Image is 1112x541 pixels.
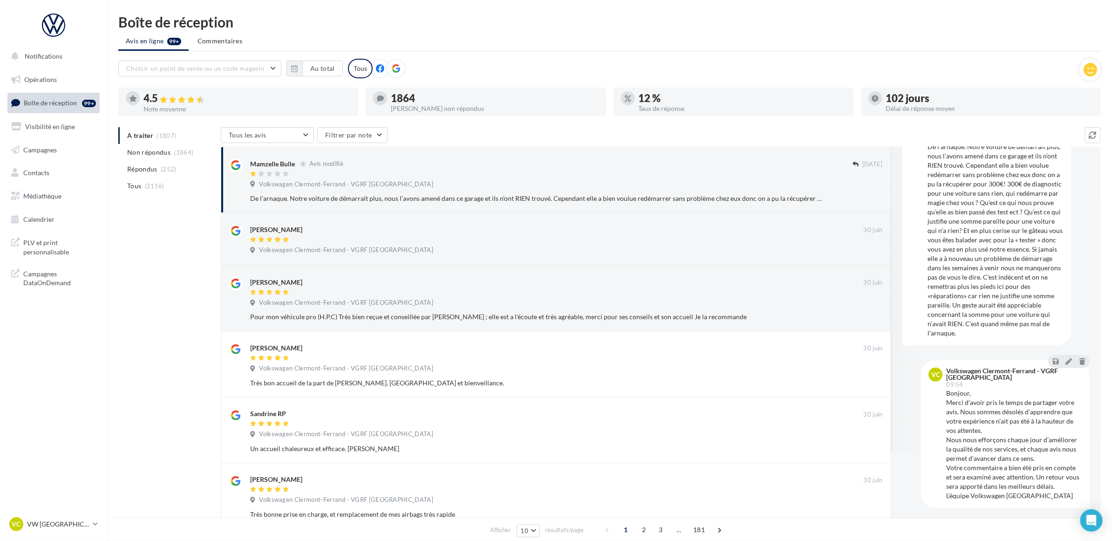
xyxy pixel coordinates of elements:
span: 30 juin [864,279,883,287]
a: Calendrier [6,210,102,229]
span: 30 juin [864,476,883,485]
div: Tous [348,59,373,78]
div: De l’arnaque. Notre voiture de démarrait plus, nous l’avons amené dans ce garage et ils n’ont RIE... [250,194,822,203]
span: VC [931,370,940,379]
span: Avis modifié [309,160,343,168]
button: Notifications [6,47,98,66]
button: Au total [302,61,343,76]
a: Boîte de réception99+ [6,93,102,113]
button: Tous les avis [221,127,314,143]
div: 102 jours [886,93,1093,103]
div: Délai de réponse moyen [886,105,1093,112]
button: Au total [287,61,343,76]
div: Boîte de réception [118,15,1101,29]
div: Open Intercom Messenger [1080,509,1103,532]
span: 2 [636,522,651,537]
a: VC VW [GEOGRAPHIC_DATA] [7,515,100,533]
span: Volkswagen Clermont-Ferrand - VGRF [GEOGRAPHIC_DATA] [259,180,433,189]
span: Boîte de réception [24,99,77,107]
span: Volkswagen Clermont-Ferrand - VGRF [GEOGRAPHIC_DATA] [259,430,433,438]
div: [PERSON_NAME] non répondus [391,105,598,112]
span: résultats/page [545,526,584,534]
span: 3 [653,522,668,537]
div: [PERSON_NAME] [250,475,302,484]
span: Notifications [25,52,62,60]
span: Non répondus [127,148,171,157]
span: 30 juin [864,411,883,419]
div: [PERSON_NAME] [250,225,302,234]
span: Volkswagen Clermont-Ferrand - VGRF [GEOGRAPHIC_DATA] [259,246,433,254]
span: PLV et print personnalisable [23,236,96,256]
a: PLV et print personnalisable [6,233,102,260]
span: 30 juin [864,344,883,353]
span: ... [671,522,686,537]
a: Opérations [6,70,102,89]
span: Calendrier [23,215,55,223]
span: Tous [127,181,141,191]
div: Très bonne prise en charge, et remplacement de mes airbags très rapide [250,510,822,519]
p: VW [GEOGRAPHIC_DATA] [27,520,89,529]
span: Commentaires [198,36,242,46]
span: Campagnes [23,145,57,153]
span: [DATE] [862,160,883,169]
span: VC [12,520,21,529]
span: Contacts [23,169,49,177]
span: Volkswagen Clermont-Ferrand - VGRF [GEOGRAPHIC_DATA] [259,299,433,307]
span: 181 [689,522,709,537]
div: Pour mon véhicule pro (H.P.C) Très bien reçue et conseillée par [PERSON_NAME] ; elle est a l'écou... [250,312,822,322]
div: Mamzelle Bulle [250,159,295,169]
span: (252) [161,165,177,173]
button: Filtrer par note [317,127,388,143]
span: Opérations [24,75,57,83]
span: (1864) [174,149,194,156]
span: Tous les avis [229,131,266,139]
a: Médiathèque [6,186,102,206]
span: 10 [521,527,529,534]
span: Campagnes DataOnDemand [23,267,96,288]
span: Volkswagen Clermont-Ferrand - VGRF [GEOGRAPHIC_DATA] [259,496,433,504]
span: 1 [618,522,633,537]
a: Campagnes [6,140,102,160]
div: 4.5 [143,93,351,104]
div: Très bon accueil de la part de [PERSON_NAME]. [GEOGRAPHIC_DATA] et bienveillance. [250,378,822,388]
span: (2116) [145,182,164,190]
a: Campagnes DataOnDemand [6,264,102,291]
div: Sandrine RP [250,409,286,418]
div: Bonjour, Merci d’avoir pris le temps de partager votre avis. Nous sommes désolés d’apprendre que ... [946,389,1082,500]
div: Volkswagen Clermont-Ferrand - VGRF [GEOGRAPHIC_DATA] [946,368,1080,381]
div: 99+ [82,100,96,107]
span: Visibilité en ligne [25,123,75,130]
span: Afficher [491,526,512,534]
div: Un accueil chaleureux et efficace. [PERSON_NAME] [250,444,822,453]
span: Choisir un point de vente ou un code magasin [126,64,264,72]
div: [PERSON_NAME] [250,278,302,287]
div: De l’arnaque. Notre voiture de démarrait plus, nous l’avons amené dans ce garage et ils n’ont RIE... [928,142,1064,338]
div: 12 % [639,93,846,103]
a: Visibilité en ligne [6,117,102,137]
button: Choisir un point de vente ou un code magasin [118,61,281,76]
a: Contacts [6,163,102,183]
div: Taux de réponse [639,105,846,112]
div: Note moyenne [143,106,351,112]
span: 30 juin [864,226,883,234]
div: 1864 [391,93,598,103]
div: [PERSON_NAME] [250,343,302,353]
button: 10 [517,524,540,537]
span: Répondus [127,164,157,174]
span: 09:54 [946,382,963,388]
span: Médiathèque [23,192,61,200]
span: Volkswagen Clermont-Ferrand - VGRF [GEOGRAPHIC_DATA] [259,364,433,373]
